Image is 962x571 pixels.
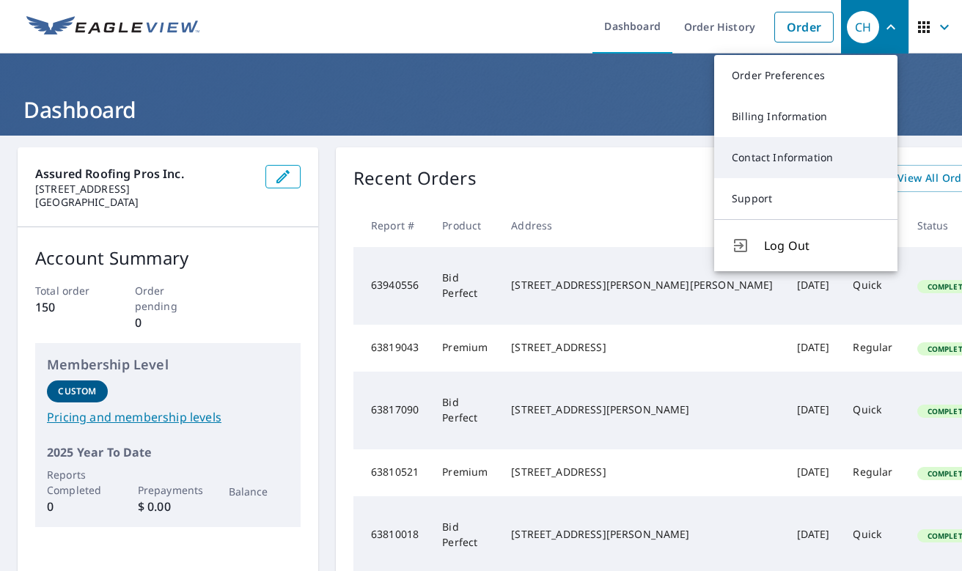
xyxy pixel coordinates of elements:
[841,247,905,325] td: Quick
[35,283,102,298] p: Total order
[35,196,254,209] p: [GEOGRAPHIC_DATA]
[785,247,842,325] td: [DATE]
[511,402,773,417] div: [STREET_ADDRESS][PERSON_NAME]
[135,314,202,331] p: 0
[47,408,289,426] a: Pricing and membership levels
[35,245,301,271] p: Account Summary
[841,325,905,372] td: Regular
[229,484,290,499] p: Balance
[511,278,773,292] div: [STREET_ADDRESS][PERSON_NAME][PERSON_NAME]
[430,325,499,372] td: Premium
[35,298,102,316] p: 150
[841,372,905,449] td: Quick
[47,443,289,461] p: 2025 Year To Date
[511,465,773,479] div: [STREET_ADDRESS]
[774,12,834,43] a: Order
[841,449,905,496] td: Regular
[35,165,254,183] p: Assured Roofing Pros Inc.
[135,283,202,314] p: Order pending
[18,95,944,125] h1: Dashboard
[714,178,897,219] a: Support
[499,204,785,247] th: Address
[714,219,897,271] button: Log Out
[353,204,430,247] th: Report #
[714,137,897,178] a: Contact Information
[58,385,96,398] p: Custom
[26,16,199,38] img: EV Logo
[35,183,254,196] p: [STREET_ADDRESS]
[511,340,773,355] div: [STREET_ADDRESS]
[847,11,879,43] div: CH
[430,247,499,325] td: Bid Perfect
[138,498,199,515] p: $ 0.00
[785,449,842,496] td: [DATE]
[430,449,499,496] td: Premium
[353,449,430,496] td: 63810521
[511,527,773,542] div: [STREET_ADDRESS][PERSON_NAME]
[353,247,430,325] td: 63940556
[47,498,108,515] p: 0
[785,325,842,372] td: [DATE]
[714,55,897,96] a: Order Preferences
[138,482,199,498] p: Prepayments
[353,325,430,372] td: 63819043
[353,165,477,192] p: Recent Orders
[353,372,430,449] td: 63817090
[47,355,289,375] p: Membership Level
[430,204,499,247] th: Product
[785,372,842,449] td: [DATE]
[430,372,499,449] td: Bid Perfect
[764,237,880,254] span: Log Out
[47,467,108,498] p: Reports Completed
[714,96,897,137] a: Billing Information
